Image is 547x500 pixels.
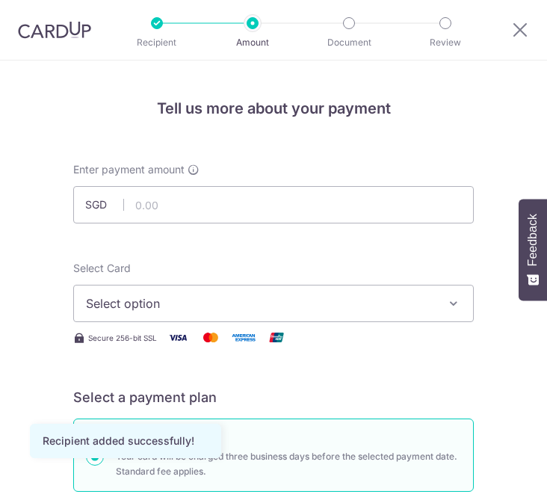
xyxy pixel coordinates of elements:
[223,35,282,50] p: Amount
[18,21,91,39] img: CardUp
[73,285,474,322] button: Select option
[229,328,259,347] img: American Express
[127,35,187,50] p: Recipient
[73,186,474,223] input: 0.00
[73,96,474,120] h4: Tell us more about your payment
[85,197,124,212] span: SGD
[415,35,475,50] p: Review
[116,449,461,479] p: Your card will be charged three business days before the selected payment date. Standard fee appl...
[319,35,379,50] p: Document
[88,332,157,344] span: Secure 256-bit SSL
[163,328,193,347] img: Visa
[519,199,547,300] button: Feedback - Show survey
[73,389,474,407] h5: Select a payment plan
[116,431,461,449] p: Standard payment
[196,328,226,347] img: Mastercard
[43,433,208,448] div: Recipient added successfully!
[73,262,131,274] span: translation missing: en.payables.payment_networks.credit_card.summary.labels.select_card
[73,162,185,177] span: Enter payment amount
[262,328,291,347] img: Union Pay
[86,294,440,312] span: Select option
[526,214,540,266] span: Feedback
